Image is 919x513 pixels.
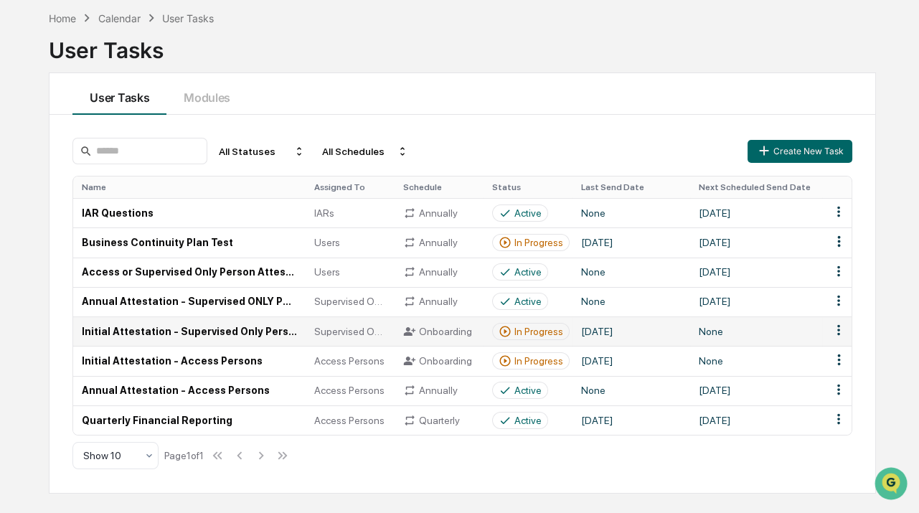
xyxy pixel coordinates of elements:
[572,287,690,316] td: None
[484,177,572,198] th: Status
[49,26,876,63] div: User Tasks
[514,296,542,307] div: Active
[73,198,306,227] td: IAR Questions
[316,140,414,163] div: All Schedules
[403,325,475,338] div: Onboarding
[873,466,912,504] iframe: Open customer support
[14,182,26,194] div: 🖐️
[572,177,690,198] th: Last Send Date
[49,12,76,24] div: Home
[14,30,261,53] p: How can we help?
[403,384,475,397] div: Annually
[514,237,563,248] div: In Progress
[748,140,852,163] button: Create New Task
[690,258,822,287] td: [DATE]
[403,414,475,427] div: Quarterly
[403,295,475,308] div: Annually
[118,181,178,195] span: Attestations
[9,175,98,201] a: 🖐️Preclearance
[572,376,690,405] td: None
[73,405,306,435] td: Quarterly Financial Reporting
[403,354,475,367] div: Onboarding
[690,346,822,375] td: None
[166,73,248,115] button: Modules
[213,140,311,163] div: All Statuses
[314,415,385,426] span: Access Persons
[514,415,542,426] div: Active
[314,207,334,219] span: IARs
[306,177,395,198] th: Assigned To
[164,450,204,461] div: Page 1 of 1
[572,405,690,435] td: [DATE]
[101,243,174,254] a: Powered byPylon
[73,258,306,287] td: Access or Supervised Only Person Attestation
[572,346,690,375] td: [DATE]
[29,181,93,195] span: Preclearance
[572,227,690,257] td: [DATE]
[314,237,340,248] span: Users
[9,202,96,228] a: 🔎Data Lookup
[690,177,822,198] th: Next Scheduled Send Date
[314,296,386,307] span: Supervised Only Persons
[49,110,235,124] div: Start new chat
[514,355,563,367] div: In Progress
[514,326,563,337] div: In Progress
[143,243,174,254] span: Pylon
[104,182,116,194] div: 🗄️
[690,376,822,405] td: [DATE]
[314,355,385,367] span: Access Persons
[403,236,475,249] div: Annually
[403,207,475,220] div: Annually
[14,210,26,221] div: 🔎
[73,227,306,257] td: Business Continuity Plan Test
[162,12,214,24] div: User Tasks
[49,124,182,136] div: We're available if you need us!
[244,114,261,131] button: Start new chat
[98,12,141,24] div: Calendar
[14,110,40,136] img: 1746055101610-c473b297-6a78-478c-a979-82029cc54cd1
[690,316,822,346] td: None
[690,405,822,435] td: [DATE]
[514,207,542,219] div: Active
[572,316,690,346] td: [DATE]
[514,385,542,396] div: Active
[37,65,237,80] input: Clear
[403,265,475,278] div: Annually
[73,316,306,346] td: Initial Attestation - Supervised Only Persons
[73,346,306,375] td: Initial Attestation - Access Persons
[690,198,822,227] td: [DATE]
[690,227,822,257] td: [DATE]
[395,177,484,198] th: Schedule
[73,177,306,198] th: Name
[690,287,822,316] td: [DATE]
[314,385,385,396] span: Access Persons
[514,266,542,278] div: Active
[29,208,90,222] span: Data Lookup
[72,73,166,115] button: User Tasks
[73,376,306,405] td: Annual Attestation - Access Persons
[73,287,306,316] td: Annual Attestation - Supervised ONLY Persons
[314,266,340,278] span: Users
[314,326,386,337] span: Supervised Only Persons
[98,175,184,201] a: 🗄️Attestations
[572,258,690,287] td: None
[572,198,690,227] td: None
